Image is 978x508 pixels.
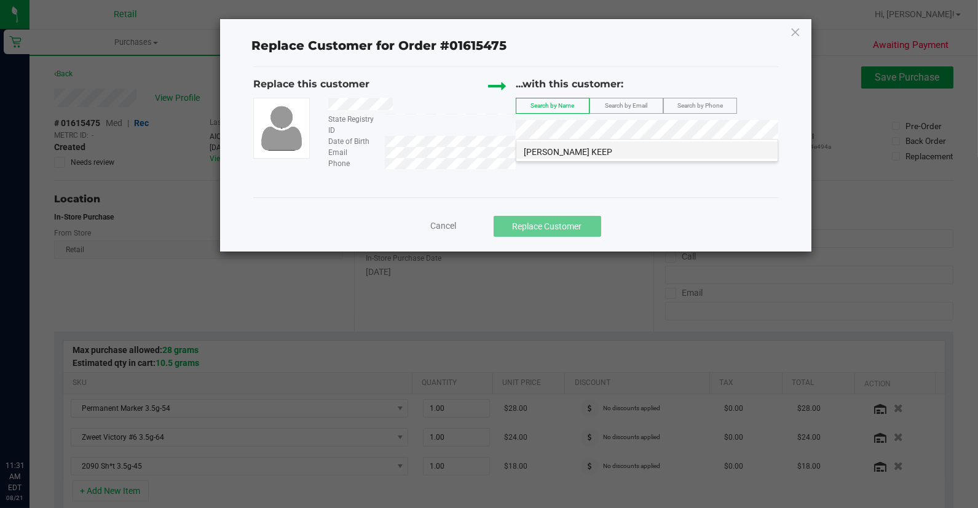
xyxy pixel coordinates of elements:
span: Replace this customer [253,78,369,90]
div: Date of Birth [319,136,385,147]
span: Replace Customer for Order #01615475 [244,36,514,57]
img: user-icon.png [256,103,307,153]
div: Email [319,147,385,158]
span: Cancel [431,221,457,231]
button: Replace Customer [494,216,601,237]
span: Search by Email [605,102,648,109]
span: Search by Name [531,102,575,109]
span: Search by Phone [677,102,723,109]
span: ...with this customer: [516,78,623,90]
div: State Registry ID [319,114,385,136]
div: Phone [319,158,385,169]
